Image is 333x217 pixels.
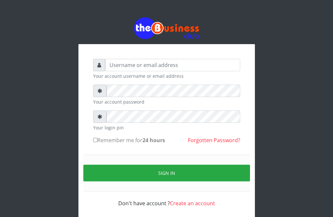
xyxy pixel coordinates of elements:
b: 24 hours [142,137,165,144]
small: Your account username or email address [93,73,240,79]
small: Your account password [93,98,240,105]
a: Create an account [170,200,215,207]
label: Remember me for [93,136,165,144]
small: Your login pin [93,124,240,131]
a: Forgotten Password? [188,137,240,144]
input: Username or email address [105,59,240,71]
button: Sign in [83,165,250,181]
div: Don't have account ? [93,192,240,207]
input: Remember me for24 hours [93,138,97,142]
